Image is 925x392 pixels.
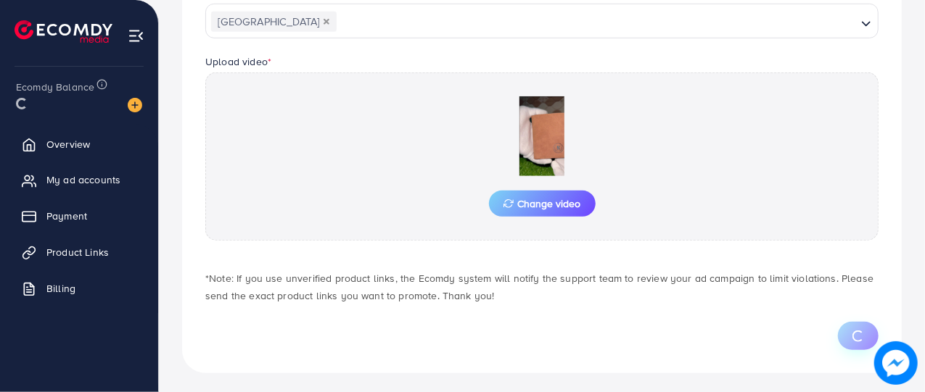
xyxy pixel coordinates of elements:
[338,11,855,33] input: Search for option
[46,172,120,187] span: My ad accounts
[46,137,90,151] span: Overview
[16,80,94,94] span: Ecomdy Balance
[11,201,147,230] a: Payment
[211,12,337,32] span: [GEOGRAPHIC_DATA]
[205,54,271,69] label: Upload video
[128,98,142,112] img: image
[11,165,147,194] a: My ad accounts
[46,281,75,296] span: Billing
[874,341,918,385] img: image
[11,238,147,267] a: Product Links
[46,209,87,223] span: Payment
[503,199,581,209] span: Change video
[489,191,596,217] button: Change video
[128,28,144,44] img: menu
[11,274,147,303] a: Billing
[205,270,879,304] p: *Note: If you use unverified product links, the Ecomdy system will notify the support team to rev...
[205,4,879,38] div: Search for option
[11,130,147,159] a: Overview
[15,20,112,43] img: logo
[46,245,109,259] span: Product Links
[469,96,614,176] img: Preview Image
[323,18,330,25] button: Deselect Pakistan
